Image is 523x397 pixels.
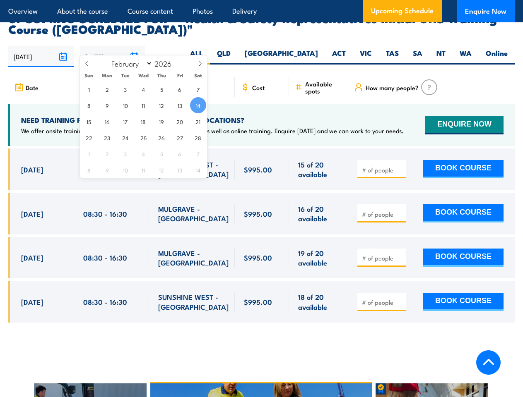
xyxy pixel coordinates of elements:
span: SUNSHINE WEST - [GEOGRAPHIC_DATA] [158,292,229,311]
span: $995.00 [244,165,272,174]
span: February 17, 2026 [117,113,133,129]
input: # of people [362,298,403,306]
span: $995.00 [244,253,272,262]
span: February 26, 2026 [154,129,170,146]
span: March 7, 2026 [190,146,206,162]
button: BOOK COURSE [423,249,504,267]
label: [GEOGRAPHIC_DATA] [238,48,325,65]
h2: UPCOMING SCHEDULE FOR - "Health & Safety Representatives Initial OHS Training Course ([GEOGRAPHIC... [8,12,515,34]
label: WA [453,48,479,65]
span: Wed [135,73,153,78]
span: February 24, 2026 [117,129,133,146]
span: March 4, 2026 [135,146,152,162]
span: March 10, 2026 [117,162,133,178]
span: March 3, 2026 [117,146,133,162]
span: 08:30 - 16:30 [83,253,127,262]
span: February 1, 2026 [81,81,97,97]
span: 15 of 20 available [298,160,339,179]
button: BOOK COURSE [423,160,504,178]
span: Thu [153,73,171,78]
span: February 5, 2026 [154,81,170,97]
span: SUNSHINE WEST - [GEOGRAPHIC_DATA] [158,160,229,179]
label: NT [429,48,453,65]
span: March 8, 2026 [81,162,97,178]
span: February 28, 2026 [190,129,206,146]
span: February 27, 2026 [172,129,188,146]
span: March 5, 2026 [154,146,170,162]
span: March 11, 2026 [135,162,152,178]
label: SA [406,48,429,65]
span: February 8, 2026 [81,97,97,113]
span: February 7, 2026 [190,81,206,97]
span: MULGRAVE - [GEOGRAPHIC_DATA] [158,204,229,223]
span: March 14, 2026 [190,162,206,178]
input: # of people [362,210,403,218]
span: [DATE] [21,253,43,262]
label: VIC [353,48,379,65]
span: February 15, 2026 [81,113,97,129]
span: March 12, 2026 [154,162,170,178]
span: 19 of 20 available [298,248,339,268]
span: February 6, 2026 [172,81,188,97]
p: We offer onsite training, training at our centres, multisite solutions as well as online training... [21,127,404,135]
input: Year [152,58,180,68]
label: ALL [183,48,210,65]
span: How many people? [366,84,419,91]
span: March 6, 2026 [172,146,188,162]
span: February 25, 2026 [135,129,152,146]
button: ENQUIRE NOW [425,116,504,134]
span: Cost [252,84,265,91]
span: March 1, 2026 [81,146,97,162]
label: ACT [325,48,353,65]
span: February 4, 2026 [135,81,152,97]
select: Month [107,58,152,69]
input: # of people [362,254,403,262]
input: From date [8,46,74,67]
span: February 12, 2026 [154,97,170,113]
span: Fri [171,73,189,78]
span: 08:30 - 16:30 [83,209,127,218]
h4: NEED TRAINING FOR LARGER GROUPS OR MULTIPLE LOCATIONS? [21,115,404,124]
span: 18 of 20 available [298,292,339,311]
span: [DATE] [21,209,43,218]
span: March 2, 2026 [99,146,115,162]
label: QLD [210,48,238,65]
label: TAS [379,48,406,65]
button: BOOK COURSE [423,293,504,311]
span: 16 of 20 available [298,204,339,223]
input: # of people [362,166,403,174]
span: February 13, 2026 [172,97,188,113]
button: BOOK COURSE [423,204,504,222]
span: February 19, 2026 [154,113,170,129]
span: February 9, 2026 [99,97,115,113]
span: February 16, 2026 [99,113,115,129]
span: March 13, 2026 [172,162,188,178]
label: Online [479,48,515,65]
span: [DATE] [21,297,43,306]
span: February 21, 2026 [190,113,206,129]
span: [DATE] [21,165,43,174]
span: Date [26,84,39,91]
span: February 22, 2026 [81,129,97,146]
span: $995.00 [244,297,272,306]
span: Available spots [305,80,342,94]
input: To date [80,46,145,67]
span: Sat [189,73,207,78]
span: February 23, 2026 [99,129,115,146]
span: February 10, 2026 [117,97,133,113]
span: February 2, 2026 [99,81,115,97]
span: February 3, 2026 [117,81,133,97]
span: $995.00 [244,209,272,218]
span: February 14, 2026 [190,97,206,113]
span: February 11, 2026 [135,97,152,113]
span: Sun [80,73,98,78]
span: Mon [98,73,116,78]
span: February 20, 2026 [172,113,188,129]
span: March 9, 2026 [99,162,115,178]
span: 08:30 - 16:30 [83,297,127,306]
span: Tue [116,73,135,78]
span: February 18, 2026 [135,113,152,129]
span: MULGRAVE - [GEOGRAPHIC_DATA] [158,248,229,268]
